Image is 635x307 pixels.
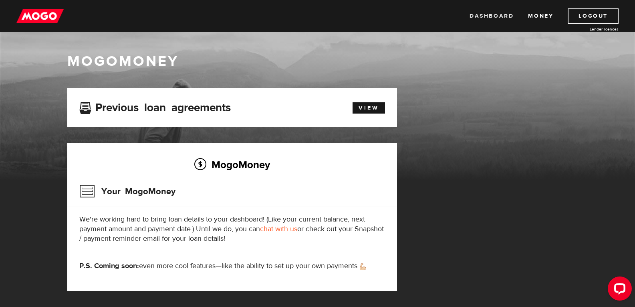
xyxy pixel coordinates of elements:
[360,263,366,270] img: strong arm emoji
[353,102,385,114] a: View
[16,8,64,24] img: mogo_logo-11ee424be714fa7cbb0f0f49df9e16ec.png
[79,215,385,244] p: We're working hard to bring loan details to your dashboard! (Like your current balance, next paym...
[601,273,635,307] iframe: LiveChat chat widget
[79,261,139,270] strong: P.S. Coming soon:
[568,8,619,24] a: Logout
[79,261,385,271] p: even more cool features—like the ability to set up your own payments
[528,8,553,24] a: Money
[470,8,514,24] a: Dashboard
[260,224,297,234] a: chat with us
[558,26,619,32] a: Lender licences
[79,101,231,112] h3: Previous loan agreements
[79,156,385,173] h2: MogoMoney
[79,181,175,202] h3: Your MogoMoney
[67,53,568,70] h1: MogoMoney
